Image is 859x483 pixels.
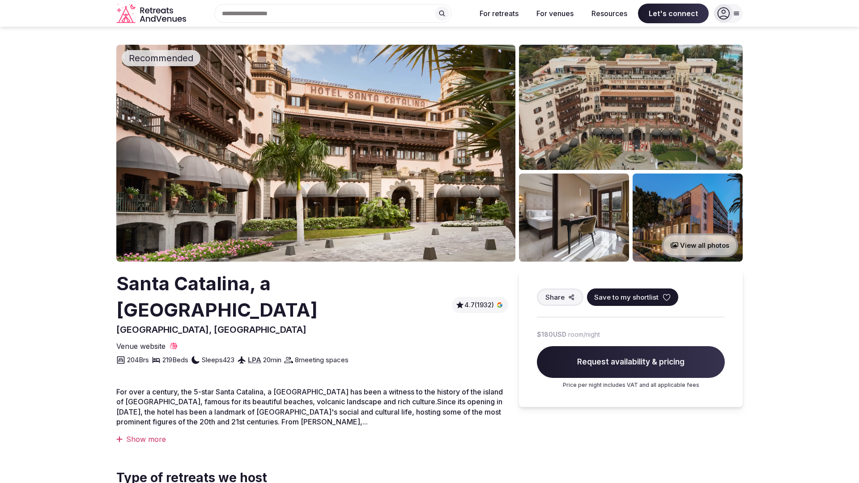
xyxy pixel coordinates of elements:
[537,381,725,389] p: Price per night includes VAT and all applicable fees
[587,288,678,306] button: Save to my shortlist
[568,330,600,339] span: room/night
[537,330,566,339] span: $180 USD
[116,324,306,335] span: [GEOGRAPHIC_DATA], [GEOGRAPHIC_DATA]
[248,356,261,364] a: LPA
[116,341,166,351] span: Venue website
[162,355,188,364] span: 219 Beds
[455,301,505,309] button: 4.7(1932)
[116,4,188,24] a: Visit the homepage
[537,288,583,306] button: Share
[662,233,738,257] button: View all photos
[116,434,508,444] div: Show more
[584,4,634,23] button: Resources
[537,346,725,378] span: Request availability & pricing
[594,292,659,302] span: Save to my shortlist
[116,341,178,351] a: Venue website
[472,4,526,23] button: For retreats
[125,52,197,64] span: Recommended
[116,271,448,323] h2: Santa Catalina, a [GEOGRAPHIC_DATA]
[295,355,349,364] span: 8 meeting spaces
[464,301,494,309] span: 4.7 (1932)
[122,50,200,66] div: Recommended
[633,174,743,262] img: Venue gallery photo
[545,292,565,302] span: Share
[519,174,629,262] img: Venue gallery photo
[116,4,188,24] svg: Retreats and Venues company logo
[263,355,281,364] span: 20 min
[116,45,515,262] img: Venue cover photo
[127,355,149,364] span: 204 Brs
[519,45,743,170] img: Venue gallery photo
[638,4,709,23] span: Let's connect
[116,387,503,426] span: For over a century, the 5-star Santa Catalina, a [GEOGRAPHIC_DATA] has been a witness to the hist...
[202,355,234,364] span: Sleeps 423
[529,4,581,23] button: For venues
